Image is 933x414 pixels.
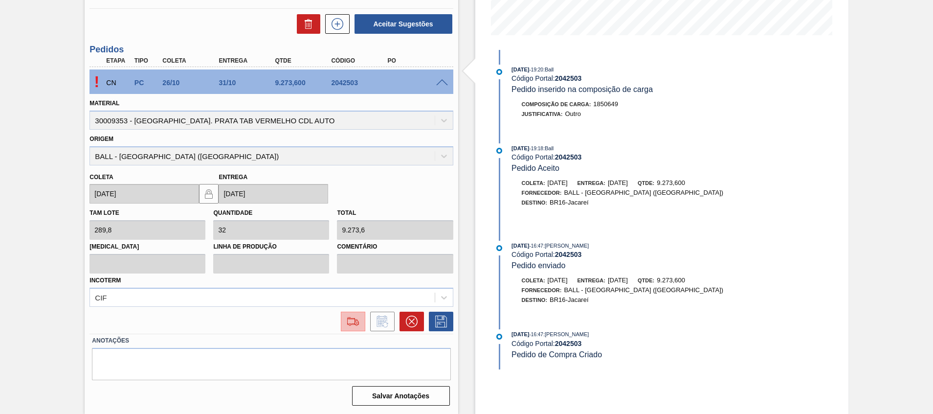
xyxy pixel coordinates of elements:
[530,243,543,249] span: - 16:47
[511,85,653,93] span: Pedido inserido na composição de carga
[511,164,559,172] span: Pedido Aceito
[522,297,548,303] span: Destino:
[522,200,548,206] span: Destino:
[89,100,119,107] label: Material
[511,145,529,151] span: [DATE]
[160,79,223,87] div: 26/10/2025
[89,174,113,181] label: Coleta
[522,190,562,196] span: Fornecedor:
[555,340,582,347] strong: 2042503
[511,350,602,359] span: Pedido de Compra Criado
[578,180,605,186] span: Entrega:
[530,67,543,72] span: - 19:20
[355,14,452,34] button: Aceitar Sugestões
[522,101,591,107] span: Composição de Carga :
[511,251,744,258] div: Código Portal:
[216,79,279,87] div: 31/10/2025
[89,73,104,91] p: Pendente de aceite
[104,72,133,93] div: Composição de Carga em Negociação
[104,57,133,64] div: Etapa
[89,45,453,55] h3: Pedidos
[424,312,453,331] div: Salvar Pedido
[213,209,252,216] label: Quantidade
[89,184,199,204] input: dd/mm/yyyy
[593,100,618,108] span: 1850649
[565,110,581,117] span: Outro
[608,179,628,186] span: [DATE]
[89,277,121,284] label: Incoterm
[511,153,744,161] div: Código Portal:
[550,199,588,206] span: BR16-Jacareí
[106,79,131,87] p: CN
[89,209,119,216] label: Tam lote
[522,111,563,117] span: Justificativa:
[272,57,335,64] div: Qtde
[385,57,448,64] div: PO
[548,179,568,186] span: [DATE]
[496,334,502,340] img: atual
[522,180,545,186] span: Coleta:
[92,334,450,348] label: Anotações
[543,67,554,72] span: : Ball
[511,340,744,347] div: Código Portal:
[511,261,565,270] span: Pedido enviado
[522,287,562,293] span: Fornecedor:
[550,296,588,303] span: BR16-Jacareí
[555,153,582,161] strong: 2042503
[657,276,685,284] span: 9.273,600
[496,245,502,251] img: atual
[496,148,502,154] img: atual
[657,179,685,186] span: 9.273,600
[555,251,582,258] strong: 2042503
[395,312,424,331] div: Cancelar pedido
[95,293,107,301] div: CIF
[219,184,328,204] input: dd/mm/yyyy
[320,14,350,34] div: Nova sugestão
[336,312,365,331] div: Ir para Composição de Carga
[337,209,356,216] label: Total
[530,146,543,151] span: - 19:18
[216,57,279,64] div: Entrega
[496,69,502,75] img: atual
[578,277,605,283] span: Entrega:
[530,332,543,337] span: - 16:47
[132,79,161,87] div: Pedido de Compra
[329,79,392,87] div: 2042503
[160,57,223,64] div: Coleta
[548,276,568,284] span: [DATE]
[132,57,161,64] div: Tipo
[213,240,329,254] label: Linha de Produção
[638,180,654,186] span: Qtde:
[89,136,113,142] label: Origem
[329,57,392,64] div: Código
[555,74,582,82] strong: 2042503
[292,14,320,34] div: Excluir Sugestões
[365,312,395,331] div: Informar alteração no pedido
[350,13,453,35] div: Aceitar Sugestões
[522,277,545,283] span: Coleta:
[511,67,529,72] span: [DATE]
[608,276,628,284] span: [DATE]
[511,331,529,337] span: [DATE]
[203,188,215,200] img: locked
[543,243,589,249] span: : [PERSON_NAME]
[564,189,723,196] span: BALL - [GEOGRAPHIC_DATA] ([GEOGRAPHIC_DATA])
[89,240,205,254] label: [MEDICAL_DATA]
[511,243,529,249] span: [DATE]
[337,240,453,254] label: Comentário
[511,74,744,82] div: Código Portal:
[272,79,335,87] div: 9.273,600
[352,386,450,406] button: Salvar Anotações
[564,286,723,294] span: BALL - [GEOGRAPHIC_DATA] ([GEOGRAPHIC_DATA])
[543,331,589,337] span: : [PERSON_NAME]
[219,174,247,181] label: Entrega
[638,277,654,283] span: Qtde:
[199,184,219,204] button: locked
[543,145,554,151] span: : Ball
